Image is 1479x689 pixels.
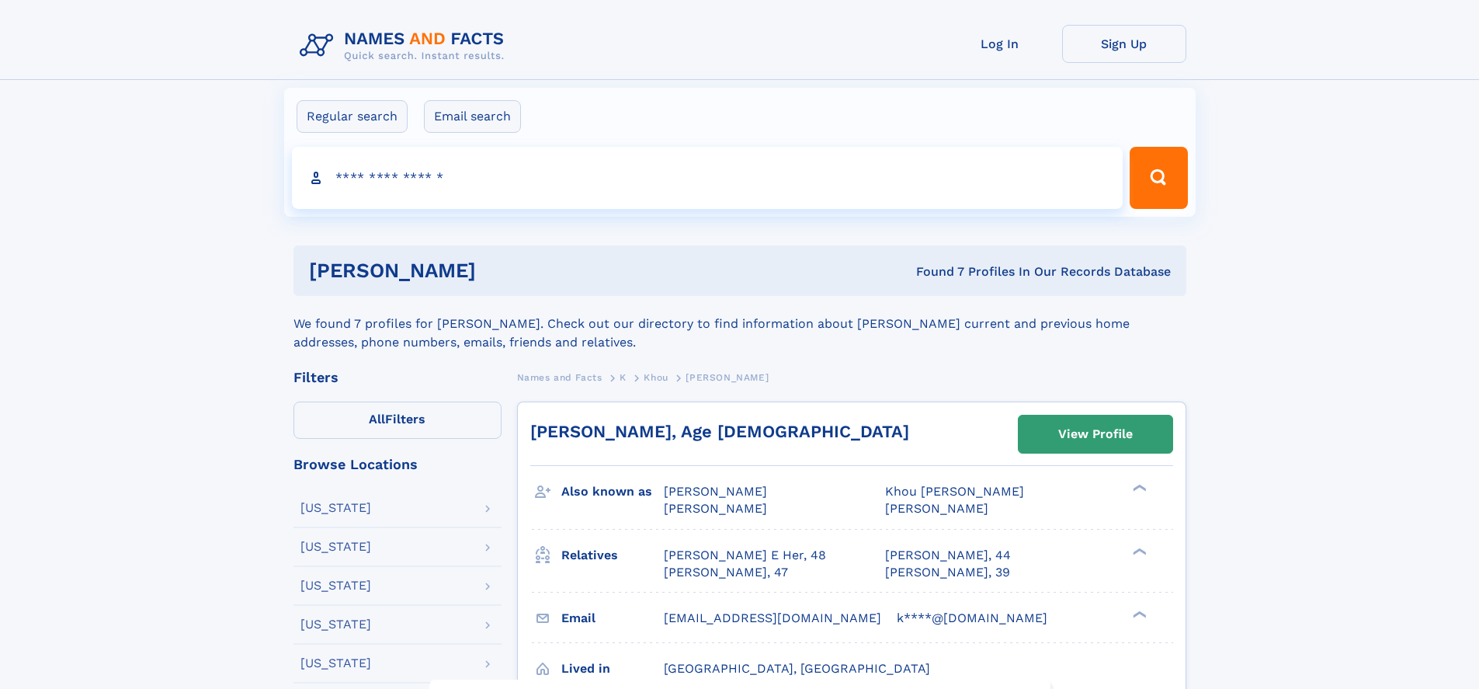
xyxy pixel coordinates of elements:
[561,542,664,569] h3: Relatives
[696,263,1171,280] div: Found 7 Profiles In Our Records Database
[1062,25,1186,63] a: Sign Up
[561,478,664,505] h3: Also known as
[644,372,668,383] span: Khou
[664,661,930,676] span: [GEOGRAPHIC_DATA], [GEOGRAPHIC_DATA]
[517,367,602,387] a: Names and Facts
[938,25,1062,63] a: Log In
[664,501,767,516] span: [PERSON_NAME]
[885,484,1024,499] span: Khou [PERSON_NAME]
[664,484,767,499] span: [PERSON_NAME]
[293,25,517,67] img: Logo Names and Facts
[300,618,371,631] div: [US_STATE]
[1129,609,1147,619] div: ❯
[369,412,385,426] span: All
[424,100,521,133] label: Email search
[293,296,1186,352] div: We found 7 profiles for [PERSON_NAME]. Check out our directory to find information about [PERSON_...
[561,605,664,632] h3: Email
[1019,416,1172,453] a: View Profile
[664,611,881,625] span: [EMAIL_ADDRESS][DOMAIN_NAME]
[1129,546,1147,556] div: ❯
[885,547,1011,564] a: [PERSON_NAME], 44
[300,657,371,670] div: [US_STATE]
[300,579,371,592] div: [US_STATE]
[300,502,371,514] div: [US_STATE]
[620,372,627,383] span: K
[297,100,408,133] label: Regular search
[664,547,826,564] a: [PERSON_NAME] E Her, 48
[885,564,1010,581] a: [PERSON_NAME], 39
[885,501,988,516] span: [PERSON_NAME]
[620,367,627,387] a: K
[664,564,788,581] a: [PERSON_NAME], 47
[561,656,664,682] h3: Lived in
[1129,483,1147,493] div: ❯
[309,261,696,280] h1: [PERSON_NAME]
[1058,416,1133,452] div: View Profile
[530,422,909,441] a: [PERSON_NAME], Age [DEMOGRAPHIC_DATA]
[1130,147,1187,209] button: Search Button
[292,147,1123,209] input: search input
[293,371,502,385] div: Filters
[300,541,371,553] div: [US_STATE]
[293,458,502,472] div: Browse Locations
[293,402,502,439] label: Filters
[686,372,769,383] span: [PERSON_NAME]
[644,367,668,387] a: Khou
